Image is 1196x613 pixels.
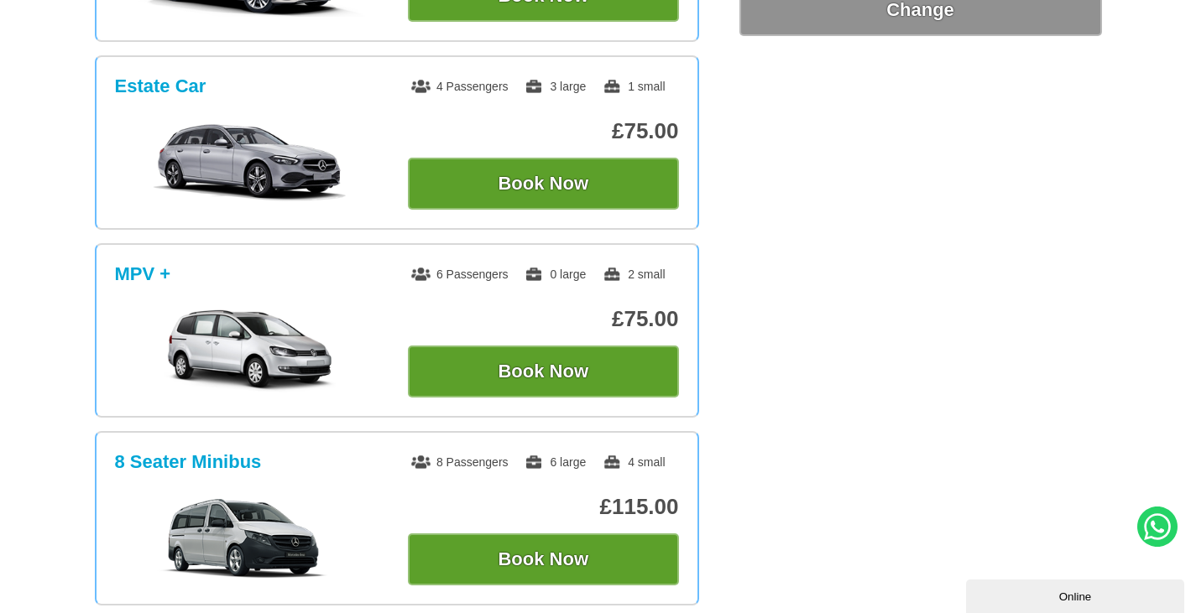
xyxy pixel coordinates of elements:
h3: 8 Seater Minibus [115,451,262,473]
h3: Estate Car [115,75,206,97]
span: 1 small [603,80,665,93]
span: 8 Passengers [411,455,509,469]
button: Book Now [408,158,679,210]
button: Book Now [408,533,679,585]
h3: MPV + [115,263,171,285]
p: £115.00 [408,494,679,520]
img: 8 Seater Minibus [123,496,376,580]
span: 4 small [603,455,665,469]
iframe: chat widget [966,576,1188,613]
span: 3 large [525,80,586,93]
img: Estate Car [123,121,376,205]
span: 2 small [603,268,665,281]
span: 4 Passengers [411,80,509,93]
p: £75.00 [408,306,679,332]
span: 6 large [525,455,586,469]
img: MPV + [123,309,376,392]
button: Book Now [408,345,679,397]
p: £75.00 [408,118,679,144]
span: 6 Passengers [411,268,509,281]
span: 0 large [525,268,586,281]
